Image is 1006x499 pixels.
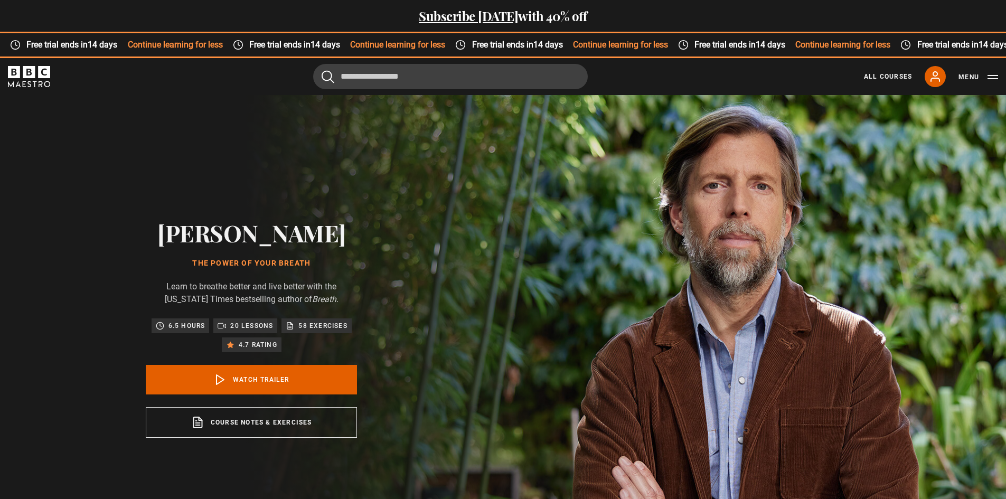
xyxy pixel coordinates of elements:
p: Learn to breathe better and live better with the [US_STATE] Times bestselling author of . [146,280,357,306]
a: Course notes & exercises [146,407,357,438]
div: Continue learning for less [444,39,667,51]
span: Free trial ends in [20,39,127,51]
time: 14 days [309,40,339,50]
span: Free trial ends in [688,39,794,51]
h2: [PERSON_NAME] [146,219,357,246]
button: Submit the search query [322,70,334,83]
time: 14 days [87,40,117,50]
div: Continue learning for less [222,39,445,51]
svg: BBC Maestro [8,66,50,87]
time: 14 days [755,40,784,50]
p: 6.5 hours [168,321,205,331]
div: Continue learning for less [667,39,890,51]
a: Subscribe [DATE] [419,7,518,24]
time: 14 days [532,40,562,50]
span: Free trial ends in [242,39,349,51]
button: Toggle navigation [958,72,998,82]
p: 58 exercises [298,321,347,331]
a: All Courses [864,72,912,81]
p: 4.7 rating [239,340,277,350]
input: Search [313,64,588,89]
a: Watch Trailer [146,365,357,394]
span: Free trial ends in [465,39,572,51]
p: 20 lessons [230,321,273,331]
i: Breath [312,294,336,304]
h1: The Power of Your Breath [146,259,357,268]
